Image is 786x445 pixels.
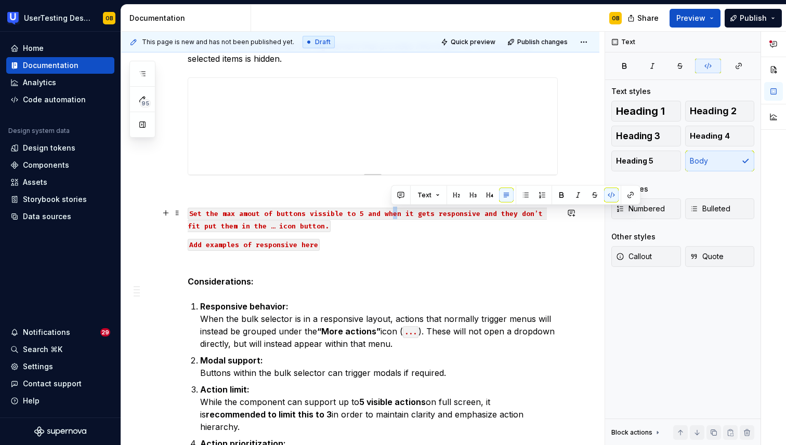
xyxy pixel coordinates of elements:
[670,9,720,28] button: Preview
[637,13,659,23] span: Share
[6,157,114,173] a: Components
[317,326,381,336] strong: “More actions”
[622,9,665,28] button: Share
[6,91,114,108] a: Code automation
[200,354,558,379] p: Buttons within the bulk selector can trigger modals if required.
[23,344,62,355] div: Search ⌘K
[315,38,331,46] span: Draft
[676,13,705,23] span: Preview
[23,194,87,205] div: Storybook stories
[23,43,44,53] div: Home
[188,239,320,251] code: Add examples of responsive here
[517,38,568,46] span: Publish changes
[359,397,426,407] strong: 5 visible actions
[6,140,114,156] a: Design tokens
[690,251,724,262] span: Quote
[6,341,114,358] button: Search ⌘K
[23,77,56,88] div: Analytics
[611,151,681,171] button: Heading 5
[140,99,151,107] span: 95
[685,101,755,122] button: Heading 2
[612,14,620,22] div: OB
[6,358,114,375] a: Settings
[2,7,119,29] button: UserTesting Design SystemOB
[438,35,500,49] button: Quick preview
[23,60,78,71] div: Documentation
[23,379,82,389] div: Contact support
[6,74,114,91] a: Analytics
[188,276,254,287] strong: Considerations:
[23,143,75,153] div: Design tokens
[23,361,53,372] div: Settings
[7,12,20,24] img: 41adf70f-fc1c-4662-8e2d-d2ab9c673b1b.png
[690,131,730,141] span: Heading 4
[611,86,651,97] div: Text styles
[6,174,114,191] a: Assets
[23,327,70,338] div: Notifications
[23,211,71,222] div: Data sources
[725,9,782,28] button: Publish
[6,393,114,409] button: Help
[100,328,110,336] span: 29
[616,204,665,214] span: Numbered
[6,324,114,341] button: Notifications29
[200,384,250,395] strong: Action limit:
[200,300,558,350] p: When the bulk selector is in a responsive layout, actions that normally trigger menus will instea...
[611,126,681,146] button: Heading 3
[611,246,681,267] button: Callout
[611,232,656,242] div: Other styles
[6,40,114,57] a: Home
[616,106,665,116] span: Heading 1
[504,35,572,49] button: Publish changes
[23,95,86,105] div: Code automation
[142,38,294,46] span: This page is new and has not been published yet.
[690,204,730,214] span: Bulleted
[616,131,660,141] span: Heading 3
[616,156,653,166] span: Heading 5
[129,13,246,23] div: Documentation
[6,208,114,225] a: Data sources
[690,106,737,116] span: Heading 2
[23,396,40,406] div: Help
[206,409,332,420] strong: recommended to limit this to 3
[6,191,114,208] a: Storybook stories
[200,301,289,312] strong: Responsive behavior:
[611,428,652,437] div: Block actions
[685,246,755,267] button: Quote
[34,426,86,437] svg: Supernova Logo
[8,127,70,135] div: Design system data
[616,251,652,262] span: Callout
[611,184,648,194] div: List styles
[611,425,662,440] div: Block actions
[611,198,681,219] button: Numbered
[6,57,114,74] a: Documentation
[685,198,755,219] button: Bulleted
[106,14,113,22] div: OB
[451,38,495,46] span: Quick preview
[24,13,90,23] div: UserTesting Design System
[23,160,69,170] div: Components
[403,326,418,338] code: ...
[611,101,681,122] button: Heading 1
[740,13,767,23] span: Publish
[188,40,558,65] p: When all items are selected the tag element that provides information on the amount of selected i...
[200,355,263,366] strong: Modal support:
[188,208,547,232] code: Set the max amout of buttons vissible to 5 and when it gets responsive and they don’t fit put the...
[6,375,114,392] button: Contact support
[200,383,558,433] p: While the component can support up to on full screen, it is in order to maintain clarity and emph...
[685,126,755,146] button: Heading 4
[23,177,47,187] div: Assets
